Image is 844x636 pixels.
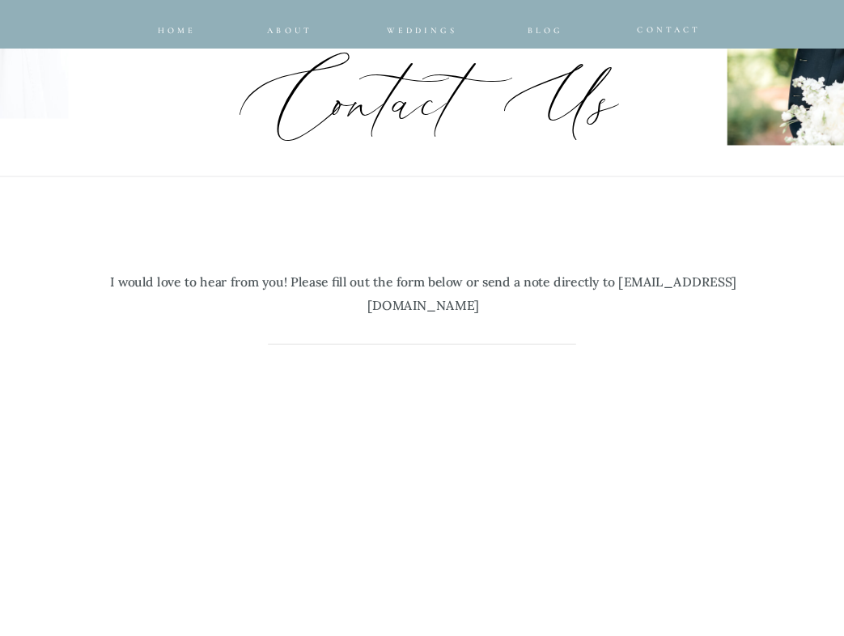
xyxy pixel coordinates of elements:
p: t [358,55,473,145]
span: Weddings [387,25,457,35]
span: CONTACT [637,24,701,34]
a: CONTACT [637,22,688,31]
p: Con [189,55,441,145]
span: Blog [528,25,563,35]
p: I would love to hear from you! Please fill out the form below or send a note directly to [EMAIL_A... [96,248,750,320]
p: t [421,55,537,145]
p: ac [366,55,481,145]
p: s [550,55,692,145]
a: Weddings [375,23,469,32]
a: Blog [517,23,574,31]
a: home [157,23,197,31]
a: about [267,23,307,31]
span: home [158,25,196,35]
